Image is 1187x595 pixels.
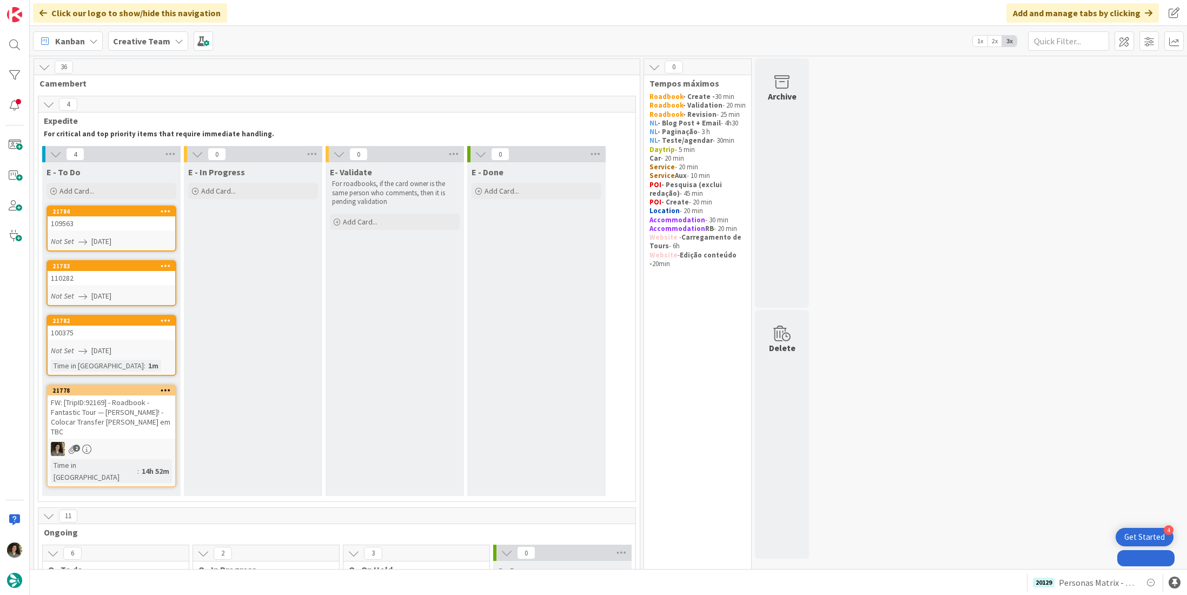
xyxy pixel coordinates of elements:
[52,387,175,394] div: 21778
[188,167,245,177] span: E - In Progress
[649,136,746,145] p: - 30min
[51,236,74,246] i: Not Set
[91,290,111,302] span: [DATE]
[705,224,714,233] strong: RB
[44,129,274,138] strong: For critical and top priority items that require immediate handling.
[1059,576,1136,589] span: Personas Matrix - Definir Locations [GEOGRAPHIC_DATA]
[485,186,519,196] span: Add Card...
[7,543,22,558] img: MS
[349,148,368,161] span: 0
[649,128,746,136] p: - 3 h
[48,386,175,439] div: 21778FW: [TripID:92169] - Roadbook - Fantastic Tour — [PERSON_NAME]! - Colocar Transfer [PERSON_N...
[59,510,77,523] span: 11
[649,224,705,233] strong: Accommodation
[330,167,372,177] span: E- Validate
[665,61,683,74] span: 0
[332,180,457,206] p: For roadbooks, if the card owner is the same person who comments, then it is pending validation
[649,180,724,198] strong: - Pesquisa (exclui redação)
[517,546,535,559] span: 0
[649,145,675,154] strong: Daytrip
[48,316,175,340] div: 21782100375
[649,127,658,136] strong: NL
[649,163,746,171] p: - 20 min
[7,573,22,588] img: avatar
[48,395,175,439] div: FW: [TripID:92169] - Roadbook - Fantastic Tour — [PERSON_NAME]! - Colocar Transfer [PERSON_NAME] ...
[1033,578,1055,587] div: 20129
[649,206,680,215] strong: Location
[208,148,226,161] span: 0
[661,197,689,207] strong: - Create
[51,346,74,355] i: Not Set
[198,564,326,575] span: O - In Progress
[51,459,137,483] div: Time in [GEOGRAPHIC_DATA]
[987,36,1002,47] span: 2x
[472,167,503,177] span: E - Done
[44,527,622,538] span: Ongoing
[145,360,161,372] div: 1m
[649,101,683,110] strong: Roadbook
[649,146,746,154] p: - 5 min
[768,90,797,103] div: Archive
[47,315,176,376] a: 21782100375Not Set[DATE]Time in [GEOGRAPHIC_DATA]:1m
[491,148,509,161] span: 0
[137,465,139,477] span: :
[683,110,717,119] strong: - Revision
[658,118,721,128] strong: - Blog Post + Email
[658,136,713,145] strong: - Teste/agendar
[201,186,236,196] span: Add Card...
[649,216,746,224] p: - 30 min
[91,345,111,356] span: [DATE]
[39,78,626,89] span: Camembert
[649,78,738,89] span: Tempos máximos
[769,341,795,354] div: Delete
[48,216,175,230] div: 109563
[649,224,746,233] p: - 20 min
[649,171,675,180] strong: Service
[649,251,746,269] p: - 20min
[498,565,530,576] span: O - Done
[73,445,80,452] span: 2
[1164,525,1173,535] div: 4
[51,360,144,372] div: Time in [GEOGRAPHIC_DATA]
[48,326,175,340] div: 100375
[48,207,175,216] div: 21784
[48,386,175,395] div: 21778
[55,61,73,74] span: 36
[683,101,722,110] strong: - Validation
[343,217,377,227] span: Add Card...
[55,35,85,48] span: Kanban
[649,171,746,180] p: - 10 min
[48,316,175,326] div: 21782
[59,186,94,196] span: Add Card...
[649,233,678,242] strong: Website
[649,198,746,207] p: - 20 min
[649,215,705,224] strong: Accommodation
[51,291,74,301] i: Not Set
[91,236,111,247] span: [DATE]
[33,3,227,23] div: Click our logo to show/hide this navigation
[649,92,746,101] p: 30 min
[44,115,622,126] span: Expedite
[649,207,746,215] p: - 20 min
[649,101,746,110] p: - 20 min
[48,261,175,271] div: 21783
[48,564,175,575] span: O - To do
[47,206,176,252] a: 21784109563Not Set[DATE]
[649,233,743,250] strong: Carregamento de Tours
[48,207,175,230] div: 21784109563
[47,385,176,487] a: 21778FW: [TripID:92169] - Roadbook - Fantastic Tour — [PERSON_NAME]! - Colocar Transfer [PERSON_N...
[47,260,176,306] a: 21783110282Not Set[DATE]
[675,171,687,180] strong: Aux
[48,261,175,285] div: 21783110282
[1002,36,1017,47] span: 3x
[52,317,175,325] div: 21782
[59,98,77,111] span: 4
[683,92,715,101] strong: - Create -
[1006,3,1159,23] div: Add and manage tabs by clicking
[973,36,987,47] span: 1x
[649,136,658,145] strong: NL
[47,167,81,177] span: E - To Do
[66,148,84,161] span: 4
[139,465,172,477] div: 14h 52m
[48,442,175,456] div: MS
